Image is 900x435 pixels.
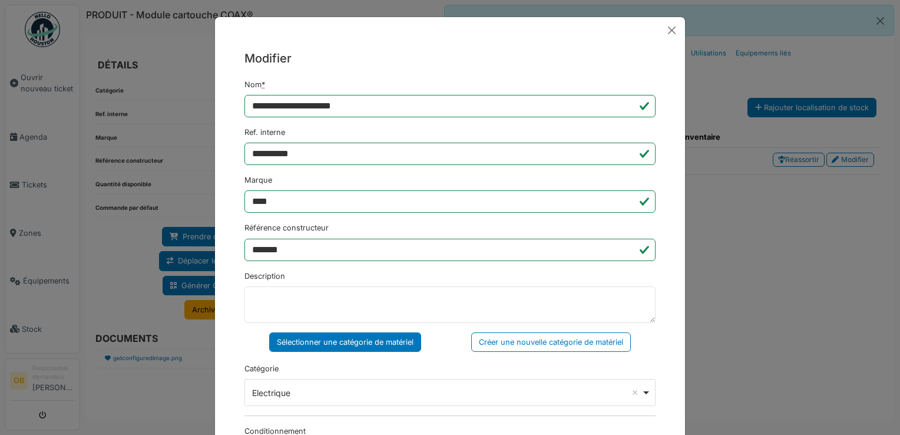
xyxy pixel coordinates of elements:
div: Electrique [252,387,641,399]
label: Ref. interne [244,127,285,138]
label: Nom [244,79,265,90]
div: Sélectionner une catégorie de matériel [269,332,421,352]
button: Remove item: '626' [629,387,641,398]
label: Marque [244,174,272,186]
abbr: Requis [262,80,265,89]
label: Catégorie [244,363,279,374]
button: Close [663,22,680,39]
label: Référence constructeur [244,222,329,233]
label: Description [244,271,285,282]
h5: Modifier [244,50,656,67]
div: Créer une nouvelle catégorie de matériel [471,332,631,352]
